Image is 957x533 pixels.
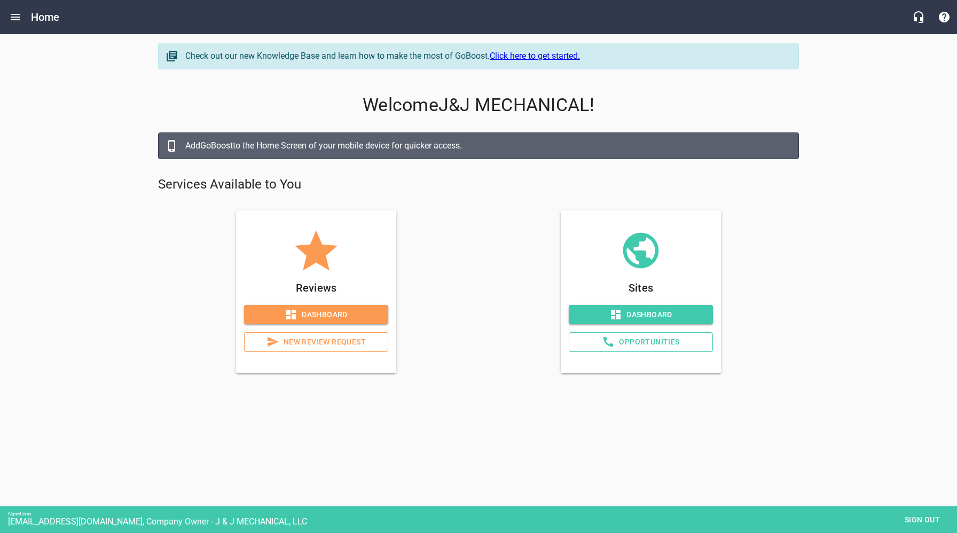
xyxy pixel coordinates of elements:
[244,305,388,325] a: Dashboard
[906,4,931,30] button: Live Chat
[490,51,580,61] a: Click here to get started.
[31,9,60,26] h6: Home
[578,335,704,349] span: Opportunities
[3,4,28,30] button: Open drawer
[569,279,713,296] p: Sites
[244,332,388,352] a: New Review Request
[569,305,713,325] a: Dashboard
[158,132,799,159] a: AddGoBoostto the Home Screen of your mobile device for quicker access.
[253,308,380,322] span: Dashboard
[158,176,799,193] p: Services Available to You
[158,95,799,116] p: Welcome J&J MECHANICAL !
[185,50,788,62] div: Check out our new Knowledge Base and learn how to make the most of GoBoost.
[900,513,945,527] span: Sign out
[253,335,379,349] span: New Review Request
[244,279,388,296] p: Reviews
[8,512,957,516] div: Signed in as
[8,516,957,527] div: [EMAIL_ADDRESS][DOMAIN_NAME], Company Owner - J & J MECHANICAL, LLC
[577,308,704,322] span: Dashboard
[896,510,949,530] button: Sign out
[569,332,713,352] a: Opportunities
[931,4,957,30] button: Support Portal
[185,139,788,152] div: Add GoBoost to the Home Screen of your mobile device for quicker access.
